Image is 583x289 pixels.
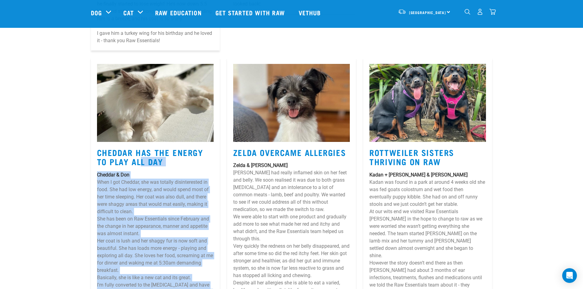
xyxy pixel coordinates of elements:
img: van-moving.png [398,9,406,14]
strong: Cheddar & Don [97,172,129,178]
img: 296929091_5279277742159029_4192332683676753359_n-1.jpg [97,64,214,142]
p: Very quickly the redness on her belly disappeared, and after some time so did the red itchy feet.... [233,243,350,279]
a: Dog [91,8,102,17]
h3: Cheddar Has The Energy To Play All Day [97,148,214,166]
img: home-icon@2x.png [489,9,496,15]
a: Raw Education [149,0,209,25]
img: 292048223_320879513469994_8470279938484427173_n-1.jpg [369,64,486,142]
img: 321328815_716290303542501_5369877980626618057_n-2.jpg [233,64,350,142]
img: home-icon-1@2x.png [465,9,470,15]
p: When I got Cheddar, she was totally disinterested in food. She had low energy, and would spend mo... [97,179,214,215]
div: Open Intercom Messenger [562,268,577,283]
strong: Kadan + [PERSON_NAME] & [PERSON_NAME] [369,172,468,178]
a: Cat [123,8,134,17]
p: Basically, she is like a new cat and its great. [97,274,214,281]
p: Her coat is lush and her shaggy fur is now soft and beautiful. She has loads more energy - playin... [97,237,214,274]
p: We were able to start with one product and gradually add more to see what made her red and itchy ... [233,213,350,243]
p: At our wits end we visited Raw Essentials [PERSON_NAME] in the hope to change to raw as we were w... [369,208,486,259]
p: I gave him a turkey wing for his birthday and he loved it - thank you Raw Essentials! [97,30,214,44]
img: user.png [477,9,483,15]
h3: Zelda Overcame Allergies [233,148,350,157]
span: [GEOGRAPHIC_DATA] [409,11,446,13]
p: Kadan was found in a park at around 4 weeks old she was fed goats colostrum and wet food then eve... [369,179,486,208]
strong: Zelda & [PERSON_NAME] [233,162,288,168]
h3: Rottweiler Sisters Thriving On Raw [369,148,486,166]
p: She has been on Raw Essentials since February and the change in her appearance, manner and appeti... [97,215,214,237]
a: Vethub [293,0,329,25]
a: Get started with Raw [209,0,293,25]
p: [PERSON_NAME] had really inflamed skin on her feet and belly. We soon realised it was due to both... [233,169,350,213]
